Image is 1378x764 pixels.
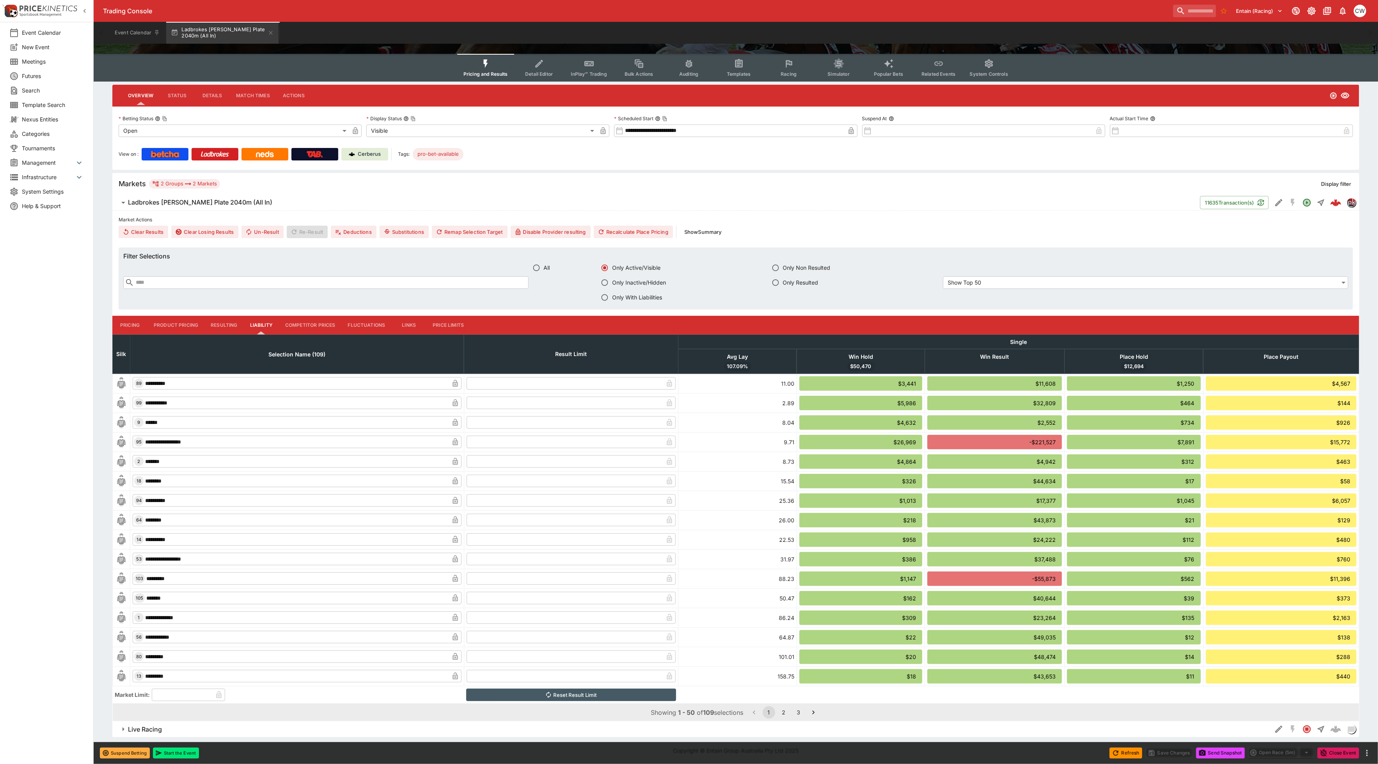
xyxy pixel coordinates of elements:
[1354,5,1366,17] div: Christopher Winter
[1305,4,1319,18] button: Toggle light/dark mode
[927,532,1062,547] div: $24,222
[22,144,84,152] span: Tournaments
[662,116,668,121] button: Copy To Clipboard
[927,669,1062,684] div: $43,653
[970,71,1008,77] span: System Controls
[1300,196,1314,210] button: Open
[681,497,794,505] div: 25.36
[799,532,922,547] div: $958
[1362,748,1372,758] button: more
[115,691,150,699] h3: Market Limit:
[799,611,922,625] div: $309
[799,376,922,391] div: $3,441
[1302,725,1312,734] svg: Closed
[171,226,238,238] button: Clear Losing Results
[511,226,591,238] button: Disable Provider resulting
[112,316,147,335] button: Pricing
[22,28,84,37] span: Event Calendar
[681,653,794,661] div: 101.01
[874,71,903,77] span: Popular Bets
[1206,591,1357,606] div: $373
[195,86,230,105] button: Details
[380,226,429,238] button: Substitutions
[927,552,1062,566] div: $37,488
[1067,611,1200,625] div: $135
[342,316,392,335] button: Fluctuations
[112,721,1272,737] button: Live Racing
[799,454,922,469] div: $4,864
[22,101,84,109] span: Template Search
[112,195,1200,210] button: Ladbrokes [PERSON_NAME] Plate 2040m (All In)
[463,71,508,77] span: Pricing and Results
[544,264,550,272] span: All
[972,352,1018,362] span: Win Result
[398,148,410,160] label: Tags:
[307,151,323,157] img: TabNZ
[22,187,84,196] span: System Settings
[1314,722,1328,736] button: Straight
[115,475,128,487] img: blank-silk.png
[20,13,62,16] img: Sportsbook Management
[1173,5,1216,17] input: search
[115,377,128,390] img: blank-silk.png
[391,316,426,335] button: Links
[799,630,922,645] div: $22
[724,363,751,370] span: 107.09%
[807,706,820,719] button: Go to next page
[2,3,18,19] img: PriceKinetics Logo
[525,71,553,77] span: Detail Editor
[119,179,146,188] h5: Markets
[1150,116,1156,121] button: Actual Start Time
[22,202,84,210] span: Help & Support
[1206,415,1357,430] div: $926
[410,116,416,121] button: Copy To Clipboard
[1206,474,1357,488] div: $58
[943,276,1348,289] div: Show Top 50
[115,436,128,448] img: blank-silk.png
[678,709,695,716] b: 1 - 50
[260,350,334,359] span: Selection Name (109)
[22,72,84,80] span: Futures
[115,514,128,526] img: blank-silk.png
[1067,669,1200,684] div: $11
[1347,198,1356,207] img: pricekinetics
[464,335,678,374] th: Result Limit
[889,116,894,121] button: Suspend At
[123,252,1348,260] h6: Filter Selections
[1067,415,1200,430] div: $734
[681,575,794,583] div: 88.23
[1347,725,1356,734] div: liveracing
[136,459,142,464] span: 2
[1067,552,1200,566] div: $76
[799,493,922,508] div: $1,013
[135,498,143,503] span: 94
[115,572,128,585] img: blank-silk.png
[778,706,790,719] button: Go to page 2
[1067,630,1200,645] div: $12
[201,151,229,157] img: Ladbrokes
[1067,532,1200,547] div: $112
[135,381,143,386] span: 89
[1121,363,1147,370] span: $12,694
[204,316,243,335] button: Resulting
[287,226,328,238] span: Re-Result
[681,536,794,544] div: 22.53
[110,22,165,44] button: Event Calendar
[927,376,1062,391] div: $11,608
[22,130,84,138] span: Categories
[119,226,168,238] button: Clear Results
[103,7,1170,15] div: Trading Console
[799,552,922,566] div: $386
[799,572,922,586] div: $1,147
[134,595,145,601] span: 105
[828,71,850,77] span: Simulator
[1067,396,1200,410] div: $464
[1206,513,1357,527] div: $129
[612,278,666,287] span: Only Inactive/Hidden
[242,226,283,238] button: Un-Result
[927,415,1062,430] div: $2,552
[115,611,128,624] img: blank-silk.png
[763,706,775,719] button: page 1
[244,316,279,335] button: Liability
